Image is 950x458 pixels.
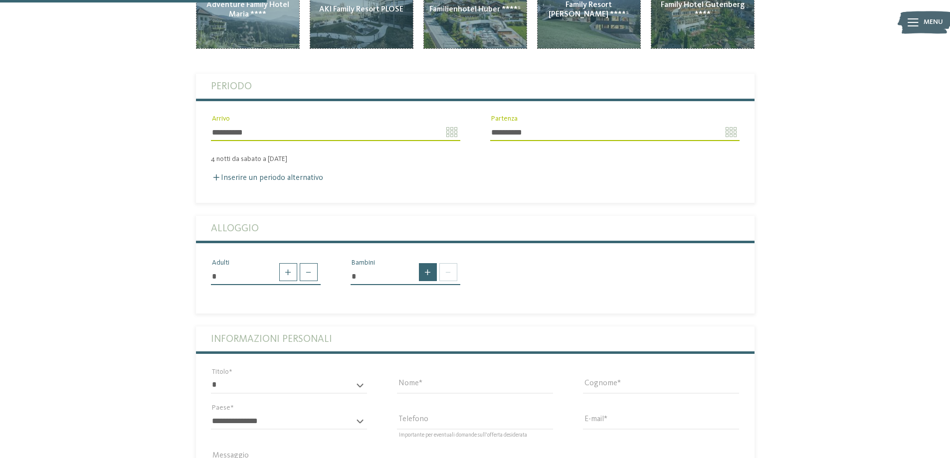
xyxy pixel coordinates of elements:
[196,155,755,163] div: 4 notti da sabato a [DATE]
[399,433,527,438] span: Importante per eventuali domande sull’offerta desiderata
[211,74,740,99] label: Periodo
[211,216,740,241] label: Alloggio
[211,174,323,182] label: Inserire un periodo alternativo
[211,326,740,351] label: Informazioni personali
